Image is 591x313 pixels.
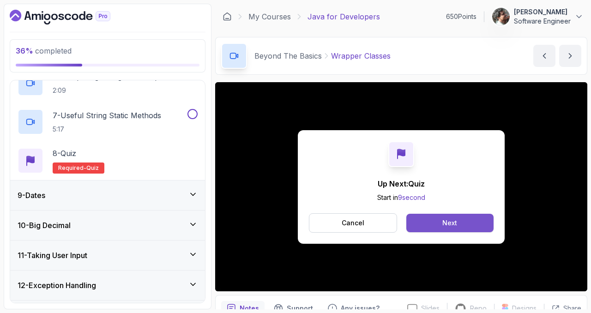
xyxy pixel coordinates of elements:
[18,70,198,96] button: 6-Comparing Strings With .Equals2:09
[16,46,33,55] span: 36 %
[342,218,364,228] p: Cancel
[398,193,425,201] span: 9 second
[377,193,425,202] p: Start in
[10,241,205,270] button: 11-Taking User Input
[421,304,440,313] p: Slides
[86,164,99,172] span: quiz
[53,148,76,159] p: 8 - Quiz
[18,280,96,291] h3: 12 - Exception Handling
[240,304,259,313] p: Notes
[514,7,571,17] p: [PERSON_NAME]
[10,211,205,240] button: 10-Big Decimal
[18,250,87,261] h3: 11 - Taking User Input
[254,50,322,61] p: Beyond The Basics
[446,12,476,21] p: 650 Points
[341,304,380,313] p: Any issues?
[514,17,571,26] p: Software Engineer
[512,304,537,313] p: Designs
[331,50,391,61] p: Wrapper Classes
[470,304,487,313] p: Repo
[377,178,425,189] p: Up Next: Quiz
[492,7,584,26] button: user profile image[PERSON_NAME]Software Engineer
[559,45,581,67] button: next content
[53,125,161,134] p: 5:17
[248,11,291,22] a: My Courses
[10,181,205,210] button: 9-Dates
[223,12,232,21] a: Dashboard
[53,110,161,121] p: 7 - Useful String Static Methods
[10,10,132,24] a: Dashboard
[309,213,397,233] button: Cancel
[563,304,581,313] p: Share
[533,45,555,67] button: previous content
[18,190,45,201] h3: 9 - Dates
[10,271,205,300] button: 12-Exception Handling
[58,164,86,172] span: Required-
[18,220,71,231] h3: 10 - Big Decimal
[442,218,457,228] div: Next
[53,86,171,95] p: 2:09
[406,214,494,232] button: Next
[18,148,198,174] button: 8-QuizRequired-quiz
[16,46,72,55] span: completed
[544,304,581,313] button: Share
[287,304,313,313] p: Support
[308,11,380,22] p: Java for Developers
[215,82,587,291] iframe: 12 - Wrapper Classes
[18,109,198,135] button: 7-Useful String Static Methods5:17
[492,8,510,25] img: user profile image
